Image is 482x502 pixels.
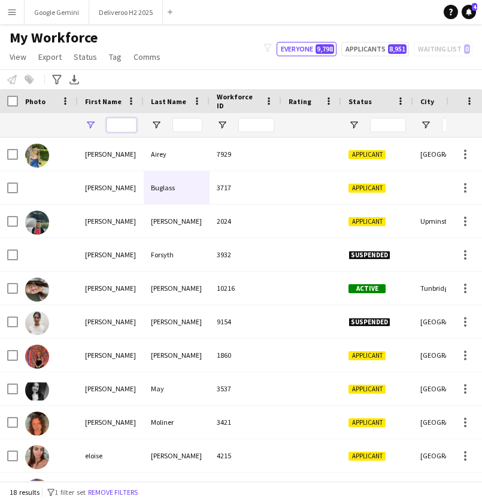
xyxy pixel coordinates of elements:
input: Status Filter Input [370,118,406,132]
span: Tag [109,51,122,62]
div: 10216 [210,272,281,305]
input: City Filter Input [442,118,478,132]
span: 1 filter set [54,488,86,497]
app-action-btn: Export XLSX [67,72,81,87]
input: Workforce ID Filter Input [238,118,274,132]
div: 9154 [210,305,281,338]
span: First Name [85,97,122,106]
div: Forsyth [144,238,210,271]
span: Rating [289,97,311,106]
a: Comms [129,49,165,65]
span: View [10,51,26,62]
div: [PERSON_NAME] [144,205,210,238]
span: Export [38,51,62,62]
span: Comms [134,51,160,62]
button: Everyone9,798 [277,42,337,56]
span: Applicant [348,452,386,461]
div: 1860 [210,339,281,372]
span: My Workforce [10,29,98,47]
div: [PERSON_NAME] [144,272,210,305]
span: City [420,97,434,106]
a: View [5,49,31,65]
div: 7929 [210,138,281,171]
a: Tag [104,49,126,65]
button: Open Filter Menu [151,120,162,130]
span: Suspended [348,318,390,327]
img: eloise moore [25,445,49,469]
input: First Name Filter Input [107,118,137,132]
span: Status [74,51,97,62]
div: 3717 [210,171,281,204]
button: Google Gemini [25,1,89,24]
button: Remove filters [86,486,140,499]
span: Applicant [348,217,386,226]
span: Active [348,284,386,293]
span: Applicant [348,184,386,193]
div: [PERSON_NAME] [78,272,144,305]
div: [PERSON_NAME] [78,205,144,238]
div: eloise [78,439,144,472]
span: 8,951 [388,44,407,54]
span: Photo [25,97,46,106]
app-action-btn: Advanced filters [50,72,64,87]
img: Eloise Jones [25,311,49,335]
div: Airey [144,138,210,171]
div: Moliner [144,406,210,439]
span: 4 [472,3,477,11]
div: [PERSON_NAME] [78,171,144,204]
button: Applicants8,951 [341,42,409,56]
button: Open Filter Menu [217,120,228,130]
button: Deliveroo H2 2025 [89,1,163,24]
div: [PERSON_NAME] [78,138,144,171]
span: Applicant [348,351,386,360]
span: Workforce ID [217,92,260,110]
span: 9,798 [316,44,334,54]
span: Last Name [151,97,186,106]
a: 4 [462,5,476,19]
button: Open Filter Menu [348,120,359,130]
div: 3537 [210,372,281,405]
div: 3421 [210,406,281,439]
div: Buglass [144,171,210,204]
div: [PERSON_NAME] [78,372,144,405]
a: Status [69,49,102,65]
img: Eloise Moliner [25,412,49,436]
div: [PERSON_NAME] [78,238,144,271]
input: Last Name Filter Input [172,118,202,132]
div: [PERSON_NAME] [144,439,210,472]
div: May [144,372,210,405]
div: [PERSON_NAME] [144,339,210,372]
div: [PERSON_NAME] [78,339,144,372]
span: Applicant [348,150,386,159]
div: 3932 [210,238,281,271]
span: Applicant [348,385,386,394]
div: [PERSON_NAME] [144,305,210,338]
div: 2024 [210,205,281,238]
img: Eloise Dawes [25,211,49,235]
div: 4215 [210,439,281,472]
button: Open Filter Menu [85,120,96,130]
img: Eloise Mason [25,345,49,369]
img: Eloise Airey [25,144,49,168]
img: Eloise May [25,378,49,402]
div: [PERSON_NAME] [78,406,144,439]
button: Open Filter Menu [420,120,431,130]
span: Status [348,97,372,106]
span: Applicant [348,418,386,427]
div: [PERSON_NAME] [78,305,144,338]
img: Eloise Gibbs [25,278,49,302]
a: Export [34,49,66,65]
span: Suspended [348,251,390,260]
